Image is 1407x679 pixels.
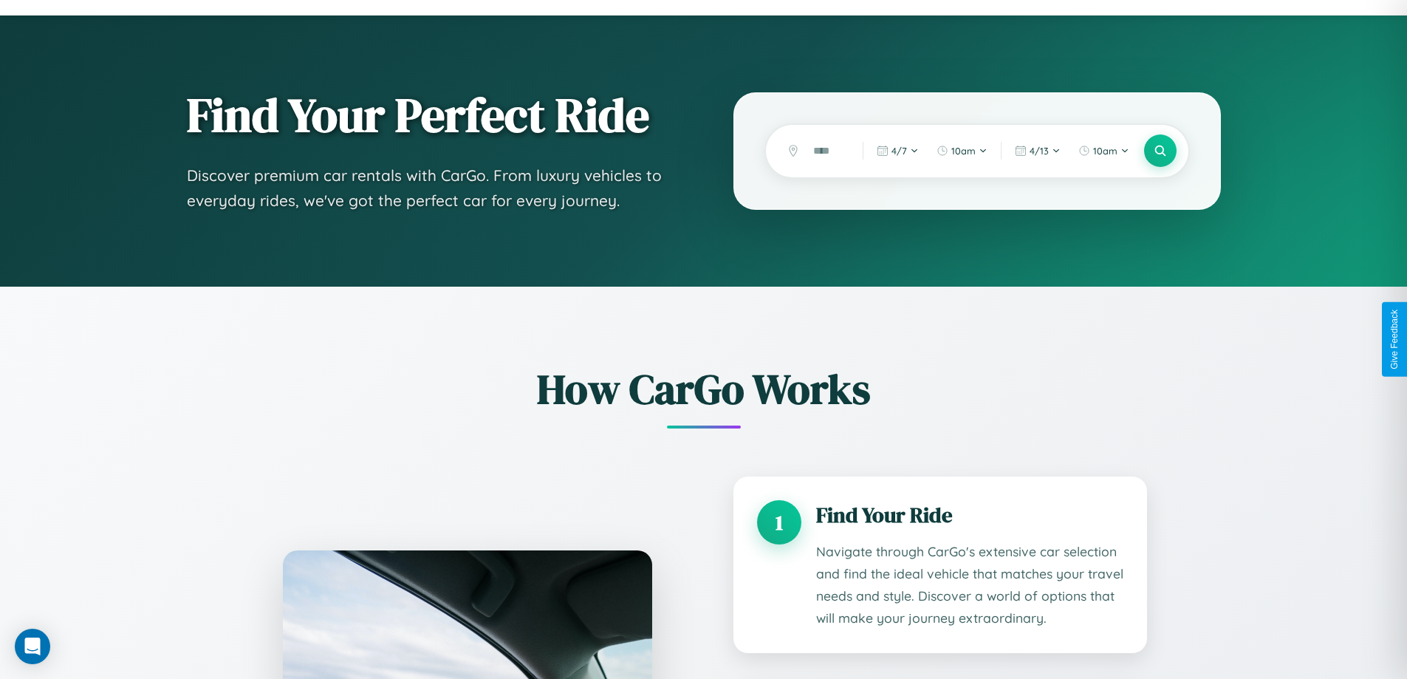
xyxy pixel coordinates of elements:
[1389,310,1400,369] div: Give Feedback
[757,500,801,545] div: 1
[929,139,995,163] button: 10am
[1071,139,1137,163] button: 10am
[1030,145,1049,157] span: 4 / 13
[951,145,976,157] span: 10am
[261,361,1147,417] h2: How CarGo Works
[187,89,674,141] h1: Find Your Perfect Ride
[891,145,907,157] span: 4 / 7
[816,500,1123,530] h3: Find Your Ride
[15,629,50,664] div: Open Intercom Messenger
[187,163,674,213] p: Discover premium car rentals with CarGo. From luxury vehicles to everyday rides, we've got the pe...
[816,541,1123,629] p: Navigate through CarGo's extensive car selection and find the ideal vehicle that matches your tra...
[1093,145,1117,157] span: 10am
[869,139,926,163] button: 4/7
[1007,139,1068,163] button: 4/13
